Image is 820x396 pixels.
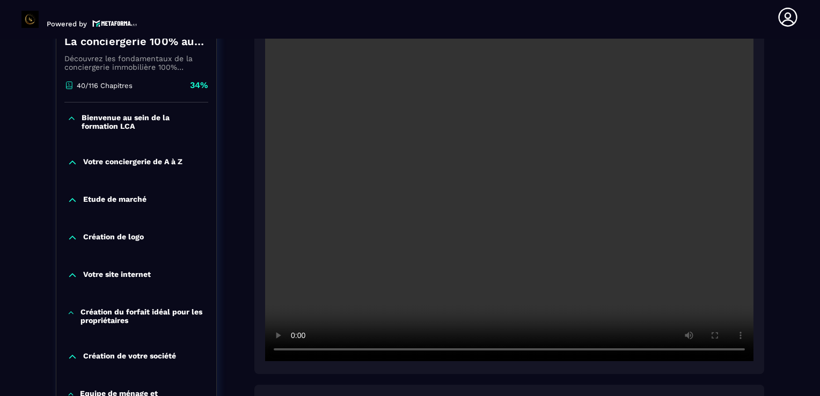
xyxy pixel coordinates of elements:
[83,232,144,243] p: Création de logo
[80,307,206,325] p: Création du forfait idéal pour les propriétaires
[83,270,151,281] p: Votre site internet
[77,82,133,90] p: 40/116 Chapitres
[64,54,208,71] p: Découvrez les fondamentaux de la conciergerie immobilière 100% automatisée. Cette formation est c...
[21,11,39,28] img: logo-branding
[64,34,208,49] h4: La conciergerie 100% automatisée
[190,79,208,91] p: 34%
[83,195,147,206] p: Etude de marché
[82,113,206,130] p: Bienvenue au sein de la formation LCA
[92,19,137,28] img: logo
[83,157,182,168] p: Votre conciergerie de A à Z
[47,20,87,28] p: Powered by
[83,351,176,362] p: Création de votre société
